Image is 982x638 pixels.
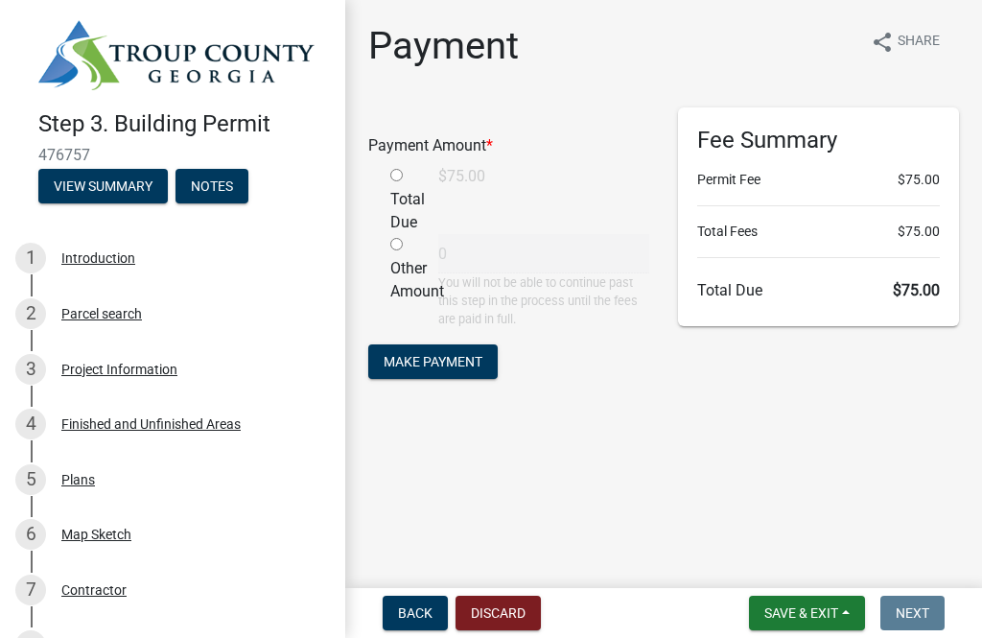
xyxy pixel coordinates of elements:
div: Other Amount [376,234,424,329]
span: Next [896,605,929,621]
li: Permit Fee [697,170,940,190]
div: Contractor [61,583,127,597]
button: Save & Exit [749,596,865,630]
div: 1 [15,243,46,273]
div: 7 [15,575,46,605]
div: Payment Amount [354,134,664,157]
span: Make Payment [384,353,482,368]
h6: Total Due [697,281,940,299]
span: Share [898,31,940,54]
div: Plans [61,473,95,486]
span: Save & Exit [764,605,838,621]
div: Map Sketch [61,528,131,541]
div: 2 [15,298,46,329]
div: Finished and Unfinished Areas [61,417,241,431]
span: 476757 [38,146,307,164]
div: 4 [15,409,46,439]
button: Notes [175,169,248,203]
button: Back [383,596,448,630]
div: 3 [15,354,46,385]
i: share [871,31,894,54]
div: 5 [15,464,46,495]
button: Next [880,596,945,630]
button: Discard [456,596,541,630]
button: shareShare [855,23,955,60]
h4: Step 3. Building Permit [38,110,330,138]
wm-modal-confirm: Notes [175,179,248,195]
button: View Summary [38,169,168,203]
div: Project Information [61,363,177,376]
span: $75.00 [893,281,940,299]
div: Introduction [61,251,135,265]
span: $75.00 [898,222,940,242]
div: Parcel search [61,307,142,320]
button: Make Payment [368,344,498,379]
span: $75.00 [898,170,940,190]
img: Troup County, Georgia [38,20,315,90]
h6: Fee Summary [697,127,940,154]
wm-modal-confirm: Summary [38,179,168,195]
div: 6 [15,519,46,550]
span: Back [398,605,433,621]
li: Total Fees [697,222,940,242]
h1: Payment [368,23,519,69]
div: Total Due [376,165,424,234]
